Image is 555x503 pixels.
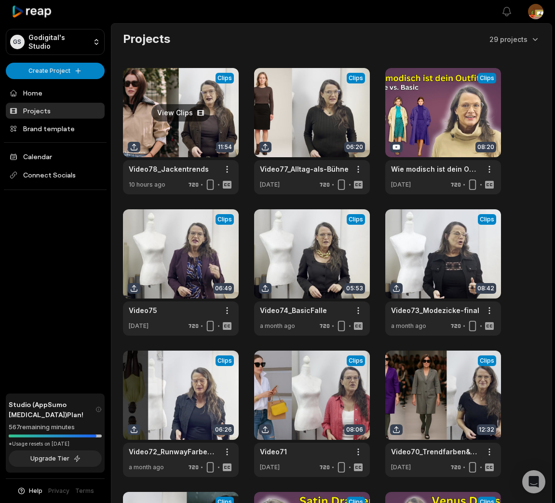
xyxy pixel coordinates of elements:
a: Video73_Modezicke-final [391,305,479,315]
a: Projects [6,103,105,119]
button: Help [17,487,42,495]
p: Godigital's Studio [28,33,89,51]
a: Brand template [6,121,105,136]
a: Video75 [129,305,157,315]
h2: Projects [123,31,170,47]
a: Video74_BasicFalle [260,305,327,315]
div: *Usage resets on [DATE] [9,440,102,448]
div: Open Intercom Messenger [522,470,545,493]
div: 567 remaining minutes [9,422,102,432]
a: Terms [75,487,94,495]
a: Video72_RunwayFarben-Herbst2025 [129,447,217,457]
a: Video78_Jackentrends [129,164,209,174]
div: GS [10,35,25,49]
button: Create Project [6,63,105,79]
button: Upgrade Tier [9,450,102,467]
span: Studio (AppSumo [MEDICAL_DATA]) Plan! [9,399,95,420]
a: Calendar [6,149,105,164]
a: Wie modisch ist dein Outfit wirklich? – Runway Look Analyse [PERSON_NAME] 2025/26 [391,164,480,174]
button: 29 projects [489,34,540,44]
span: Help [29,487,42,495]
a: Privacy [48,487,69,495]
span: Connect Socials [6,166,105,184]
a: Home [6,85,105,101]
a: Video71 [260,447,287,457]
a: Video77_Alltag-als-Bühne [260,164,349,174]
a: Video70_Trendfarben&Wirkung [391,447,480,457]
